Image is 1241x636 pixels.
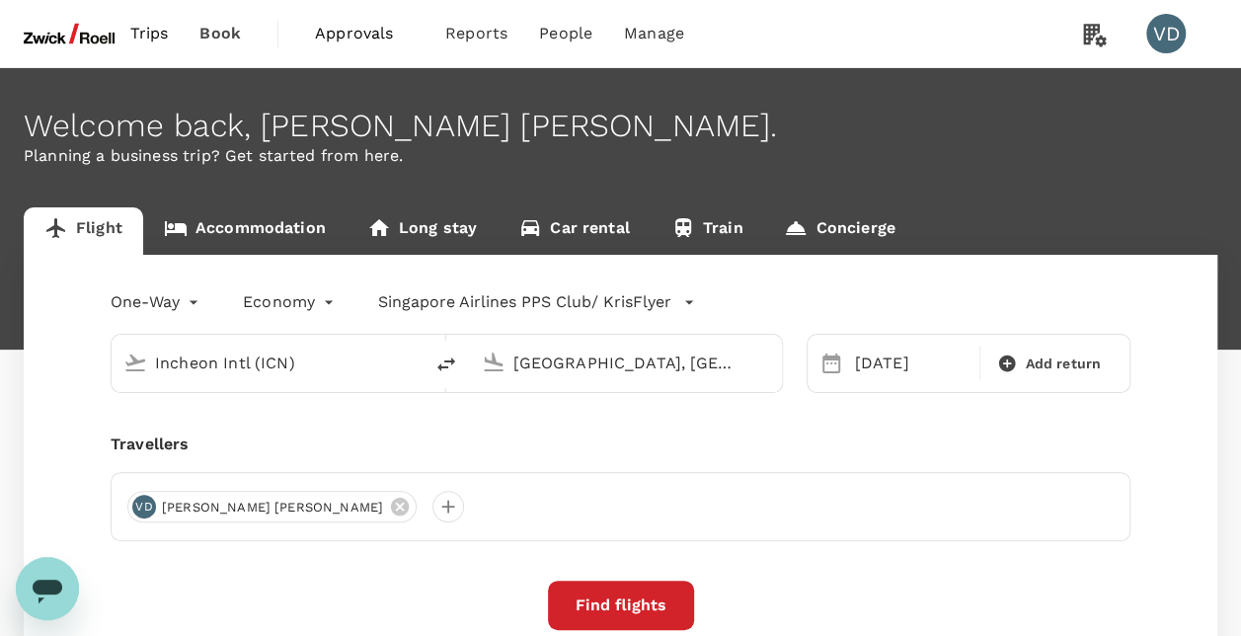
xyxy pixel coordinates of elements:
[111,286,203,318] div: One-Way
[130,22,169,45] span: Trips
[24,207,143,255] a: Flight
[243,286,339,318] div: Economy
[847,344,976,383] div: [DATE]
[513,348,739,378] input: Going to
[143,207,347,255] a: Accommodation
[445,22,507,45] span: Reports
[498,207,651,255] a: Car rental
[347,207,498,255] a: Long stay
[132,495,156,518] div: VD
[315,22,414,45] span: Approvals
[423,341,470,388] button: delete
[768,360,772,364] button: Open
[378,290,671,314] p: Singapore Airlines PPS Club/ KrisFlyer
[127,491,417,522] div: VD[PERSON_NAME] [PERSON_NAME]
[548,581,694,630] button: Find flights
[539,22,592,45] span: People
[1146,14,1186,53] div: VD
[111,433,1130,456] div: Travellers
[16,557,79,620] iframe: Schaltfläche zum Öffnen des Messaging-Fensters
[624,22,684,45] span: Manage
[651,207,764,255] a: Train
[378,290,695,314] button: Singapore Airlines PPS Club/ KrisFlyer
[24,12,115,55] img: ZwickRoell Pte. Ltd.
[763,207,915,255] a: Concierge
[199,22,241,45] span: Book
[24,144,1217,168] p: Planning a business trip? Get started from here.
[24,108,1217,144] div: Welcome back , [PERSON_NAME] [PERSON_NAME] .
[409,360,413,364] button: Open
[155,348,381,378] input: Depart from
[1025,354,1101,374] span: Add return
[150,498,395,517] span: [PERSON_NAME] [PERSON_NAME]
